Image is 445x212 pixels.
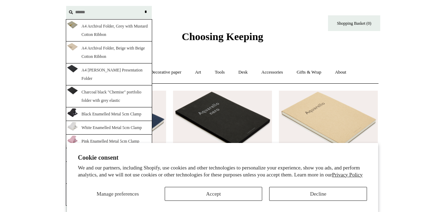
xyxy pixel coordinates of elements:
[328,15,380,31] a: Shopping Basket (0)
[67,121,78,131] img: 1FcXIlBMWER6pgZuxeXyOhc3HV570Lcbn3L1iOVgO68_thumb.png
[78,154,367,161] h2: Cookie consent
[67,21,78,28] img: OgW8e_K88GUupSWMkfPayY3Zk0_-w3kV8oyXFUTVxXU_thumb.png
[66,41,152,63] a: A4 Archival Folder, Beige with Beige Cotton Ribbon
[66,85,152,107] a: Charcoal black "Chemise" portfolio folder with grey elastic
[189,63,207,82] a: Art
[66,148,152,162] a: Silver Enamelled Metal 5cm Clamp
[279,91,378,153] a: "Aquarello" Watercolour Pad, Creme Paper "Aquarello" Watercolour Pad, Creme Paper
[165,187,263,201] button: Accept
[67,43,78,50] img: OwMtaxqpQNb1x91NvrJp0uhrgih8Vzwe4l0ziFZJPLY_thumb.png
[66,184,152,206] a: A4 Archival Folder, Dark Green with Blue Cotton Ribbon
[66,107,152,121] a: Black Enamelled Metal 5cm Clamp
[332,172,362,177] a: Privacy Policy
[67,65,78,73] img: xHcZt3LqcVMSlHAGO17hkMWep_X-9b13I-6-O7Z-wrk_thumb.png
[66,121,152,135] a: White Enamelled Metal 5cm Clamp
[78,165,367,178] p: We and our partners, including Shopify, use cookies and other technologies to personalize your ex...
[66,19,152,41] a: A4 Archival Folder, Grey with Mustard Cotton Ribbon
[66,135,152,148] a: Pink Enamelled Metal 5cm Clamp
[209,63,231,82] a: Tools
[173,91,272,153] img: "Aquarello Nero" Watercolour Pad, Black Paper
[329,63,353,82] a: About
[279,91,378,153] img: "Aquarello" Watercolour Pad, Creme Paper
[66,63,152,85] a: A4 [PERSON_NAME] Presentation Folder
[269,187,367,201] button: Decline
[67,135,78,145] img: gRG4f_8HgOIxPDu-Zvns8GwZmxvCbKUEnoypj1tUV04_thumb.png
[97,191,139,197] span: Manage preferences
[255,63,289,82] a: Accessories
[173,91,272,153] a: "Aquarello Nero" Watercolour Pad, Black Paper "Aquarello Nero" Watercolour Pad, Black Paper
[232,63,254,82] a: Desk
[144,63,188,82] a: Decorative paper
[182,36,263,41] a: Choosing Keeping
[78,187,158,201] button: Manage preferences
[67,108,78,118] img: ac2optFdEH9MCOJdXQeaShRua_Kxc0Du6ahpfbeCxLM_thumb.png
[67,87,78,94] img: CopyrightChoosingKeeping20250421BS17968_12377_12378RT_thumb.png
[182,31,263,42] span: Choosing Keeping
[290,63,328,82] a: Gifts & Wrap
[66,162,152,184] a: Saiun-do Kyoto Nihonga Full Pan Teppachi Set, 12 Colours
